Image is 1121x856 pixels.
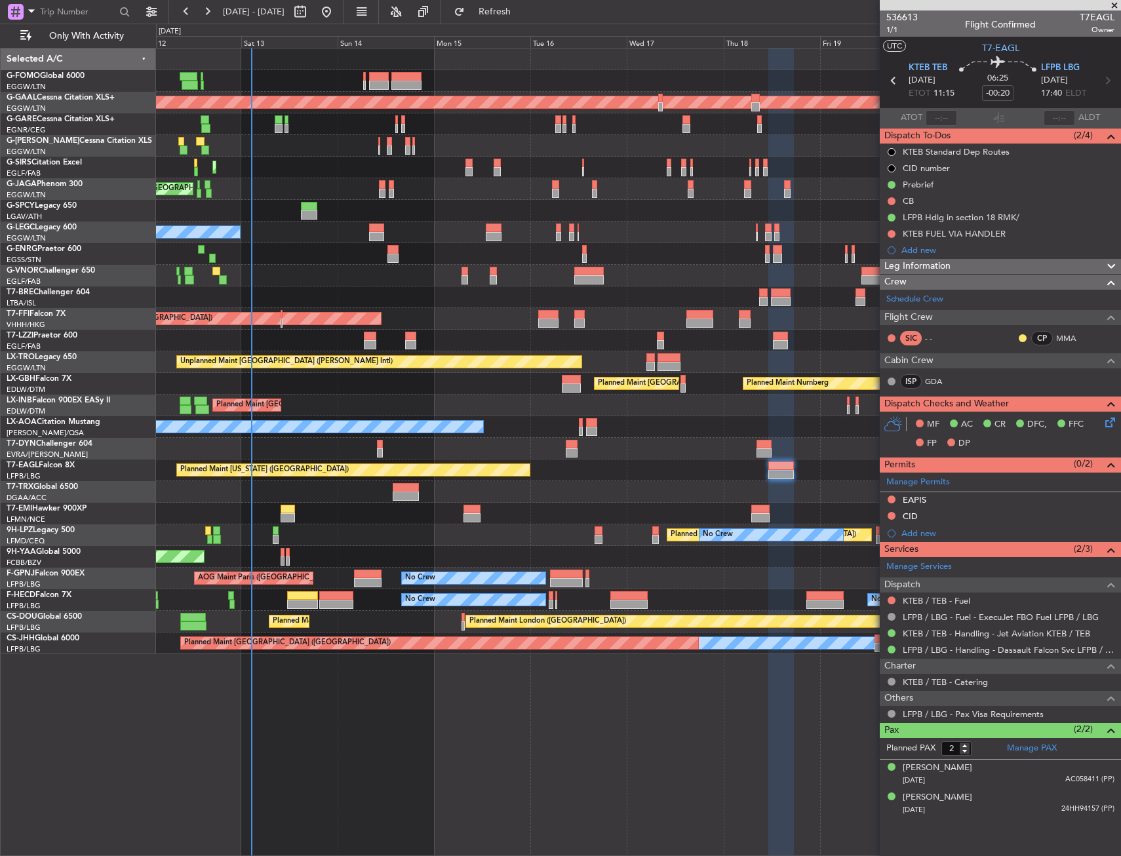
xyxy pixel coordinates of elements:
div: Fri 12 [145,36,241,48]
div: [PERSON_NAME] [903,762,972,775]
div: AOG Maint Paris ([GEOGRAPHIC_DATA]) [198,568,336,588]
a: LTBA/ISL [7,298,36,308]
span: (2/4) [1074,128,1093,142]
a: LGAV/ATH [7,212,42,222]
a: 9H-YAAGlobal 5000 [7,548,81,556]
a: Manage Permits [886,476,950,489]
a: EGLF/FAB [7,277,41,286]
div: Fri 19 [820,36,916,48]
a: T7-FFIFalcon 7X [7,310,66,318]
div: Planned Maint [GEOGRAPHIC_DATA] ([GEOGRAPHIC_DATA]) [273,612,479,631]
div: Planned Maint London ([GEOGRAPHIC_DATA]) [469,612,626,631]
span: LFPB LBG [1041,62,1080,75]
span: ELDT [1065,87,1086,100]
a: KTEB / TEB - Handling - Jet Aviation KTEB / TEB [903,628,1090,639]
a: Manage Services [886,560,952,574]
a: FCBB/BZV [7,558,41,568]
div: Planned Maint [US_STATE] ([GEOGRAPHIC_DATA]) [180,460,349,480]
div: KTEB FUEL VIA HANDLER [903,228,1006,239]
div: CID [903,511,918,522]
span: [DATE] [1041,74,1068,87]
div: - - [925,332,954,344]
a: Manage PAX [1007,742,1057,755]
span: G-GAAL [7,94,37,102]
a: G-FOMOGlobal 6000 [7,72,85,80]
label: Planned PAX [886,742,935,755]
span: T7-TRX [7,483,33,491]
span: Dispatch Checks and Weather [884,397,1009,412]
span: Dispatch [884,577,920,593]
a: EGSS/STN [7,255,41,265]
a: F-HECDFalcon 7X [7,591,71,599]
a: G-LEGCLegacy 600 [7,224,77,231]
span: Permits [884,457,915,473]
a: 9H-LPZLegacy 500 [7,526,75,534]
a: EGGW/LTN [7,233,46,243]
button: Refresh [448,1,526,22]
a: LFPB / LBG - Fuel - ExecuJet FBO Fuel LFPB / LBG [903,612,1099,623]
a: EGLF/FAB [7,168,41,178]
div: SIC [900,331,922,345]
div: Unplanned Maint [GEOGRAPHIC_DATA] ([PERSON_NAME] Intl) [180,352,393,372]
div: [DATE] [159,26,181,37]
a: LFPB / LBG - Pax Visa Requirements [903,709,1044,720]
a: EGNR/CEG [7,125,46,135]
a: G-GARECessna Citation XLS+ [7,115,115,123]
a: EDLW/DTM [7,406,45,416]
span: MF [927,418,939,431]
span: [DATE] [903,805,925,815]
span: (0/2) [1074,457,1093,471]
span: G-FOMO [7,72,40,80]
span: CS-DOU [7,613,37,621]
a: T7-EAGLFalcon 8X [7,461,75,469]
div: Sat 13 [241,36,338,48]
a: VHHH/HKG [7,320,45,330]
a: CS-DOUGlobal 6500 [7,613,82,621]
div: LFPB Hdlg in section 18 RMK/ [903,212,1019,223]
span: 1/1 [886,24,918,35]
span: T7EAGL [1080,10,1114,24]
a: T7-TRXGlobal 6500 [7,483,78,491]
a: G-VNORChallenger 650 [7,267,95,275]
a: T7-BREChallenger 604 [7,288,90,296]
a: LFPB/LBG [7,644,41,654]
span: CR [994,418,1006,431]
span: 17:40 [1041,87,1062,100]
div: Planned [GEOGRAPHIC_DATA] ([GEOGRAPHIC_DATA]) [671,525,856,545]
div: Planned Maint [GEOGRAPHIC_DATA] ([GEOGRAPHIC_DATA]) [216,395,423,415]
a: G-JAGAPhenom 300 [7,180,83,188]
a: LFMD/CEQ [7,536,45,546]
span: [DATE] - [DATE] [223,6,285,18]
a: G-SPCYLegacy 650 [7,202,77,210]
div: Planned Maint [GEOGRAPHIC_DATA] ([GEOGRAPHIC_DATA]) [184,633,391,653]
span: Services [884,542,918,557]
a: EGGW/LTN [7,82,46,92]
div: Planned Maint [GEOGRAPHIC_DATA] ([GEOGRAPHIC_DATA]) [598,374,804,393]
a: T7-DYNChallenger 604 [7,440,92,448]
span: G-GARE [7,115,37,123]
span: (2/2) [1074,722,1093,736]
a: LFPB/LBG [7,601,41,611]
div: Wed 17 [627,36,723,48]
div: Mon 15 [434,36,530,48]
span: T7-DYN [7,440,36,448]
div: CB [903,195,914,206]
span: CS-JHH [7,634,35,642]
div: Add new [901,244,1114,256]
a: EDLW/DTM [7,385,45,395]
a: G-SIRSCitation Excel [7,159,82,166]
a: EGGW/LTN [7,363,46,373]
span: [DATE] [909,74,935,87]
a: EGLF/FAB [7,341,41,351]
div: ISP [900,374,922,389]
div: Prebrief [903,179,934,190]
span: F-HECD [7,591,35,599]
a: LFPB/LBG [7,579,41,589]
span: 9H-LPZ [7,526,33,534]
span: T7-BRE [7,288,33,296]
span: Owner [1080,24,1114,35]
a: Schedule Crew [886,293,943,306]
div: No Crew [871,590,901,610]
div: No Crew [703,525,733,545]
span: AC058411 (PP) [1065,774,1114,785]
